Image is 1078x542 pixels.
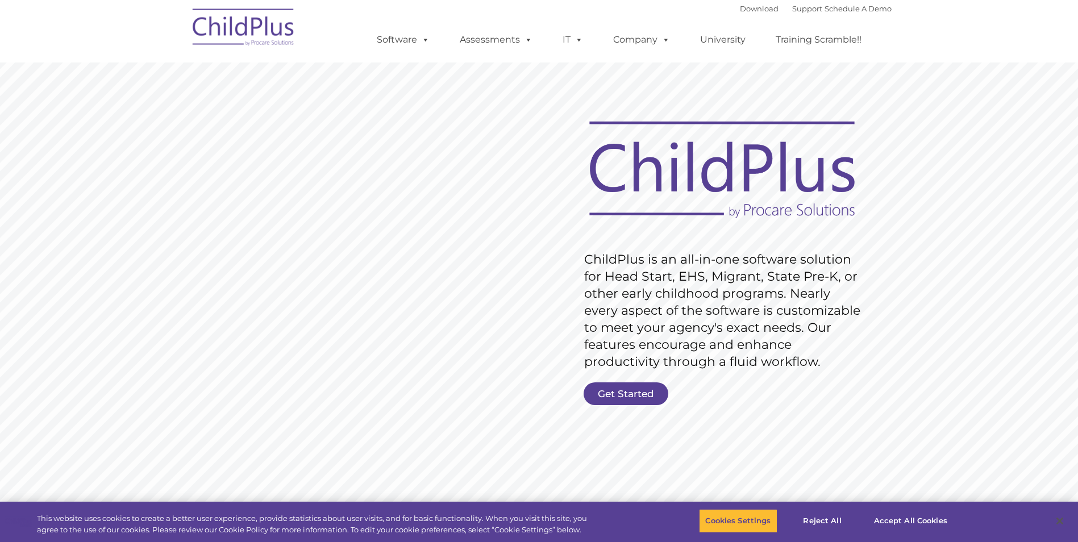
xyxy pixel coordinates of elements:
[584,382,668,405] a: Get Started
[37,513,593,535] div: This website uses cookies to create a better user experience, provide statistics about user visit...
[699,509,777,533] button: Cookies Settings
[584,251,866,370] rs-layer: ChildPlus is an all-in-one software solution for Head Start, EHS, Migrant, State Pre-K, or other ...
[740,4,779,13] a: Download
[868,509,954,533] button: Accept All Cookies
[787,509,858,533] button: Reject All
[187,1,301,57] img: ChildPlus by Procare Solutions
[764,28,873,51] a: Training Scramble!!
[740,4,892,13] font: |
[792,4,822,13] a: Support
[689,28,757,51] a: University
[551,28,594,51] a: IT
[1047,508,1072,533] button: Close
[365,28,441,51] a: Software
[825,4,892,13] a: Schedule A Demo
[602,28,681,51] a: Company
[448,28,544,51] a: Assessments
